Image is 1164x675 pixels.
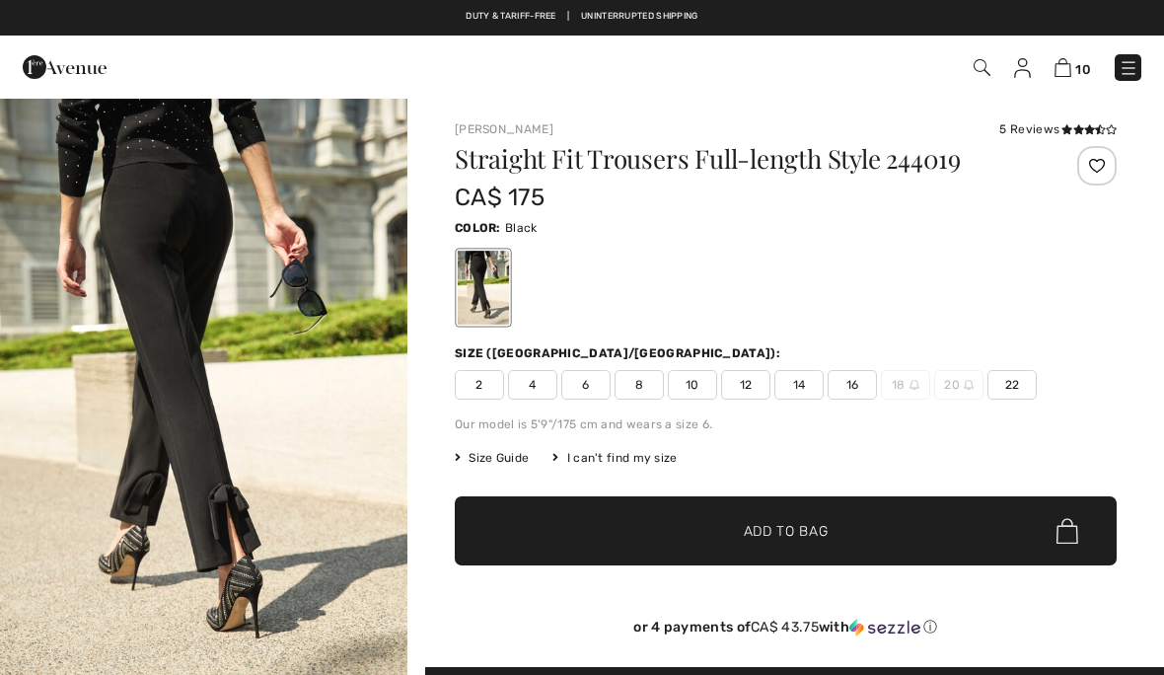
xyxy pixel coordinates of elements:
[455,221,501,235] span: Color:
[881,370,930,400] span: 18
[552,449,677,467] div: I can't find my size
[455,415,1117,433] div: Our model is 5'9"/175 cm and wears a size 6.
[455,619,1117,637] div: or 4 payments of with
[974,59,990,76] img: Search
[455,184,545,211] span: CA$ 175
[909,380,919,390] img: ring-m.svg
[455,344,784,362] div: Size ([GEOGRAPHIC_DATA]/[GEOGRAPHIC_DATA]):
[455,370,504,400] span: 2
[751,619,819,636] span: CA$ 43.75
[561,370,611,400] span: 6
[744,521,829,542] span: Add to Bag
[23,47,107,87] img: 1ère Avenue
[934,370,983,400] span: 20
[668,370,717,400] span: 10
[23,56,107,75] a: 1ère Avenue
[1056,518,1078,544] img: Bag.svg
[828,370,877,400] span: 16
[1014,58,1031,78] img: My Info
[505,221,538,235] span: Black
[987,370,1037,400] span: 22
[455,449,529,467] span: Size Guide
[999,120,1117,138] div: 5 Reviews
[721,370,770,400] span: 12
[849,619,920,637] img: Sezzle
[455,619,1117,643] div: or 4 payments ofCA$ 43.75withSezzle Click to learn more about Sezzle
[458,251,509,325] div: Black
[1075,62,1091,77] span: 10
[1055,55,1091,79] a: 10
[1119,58,1138,78] img: Menu
[1055,58,1071,77] img: Shopping Bag
[615,370,664,400] span: 8
[455,122,553,136] a: [PERSON_NAME]
[774,370,824,400] span: 14
[508,370,557,400] span: 4
[964,380,974,390] img: ring-m.svg
[455,496,1117,565] button: Add to Bag
[455,146,1006,172] h1: Straight Fit Trousers Full-length Style 244019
